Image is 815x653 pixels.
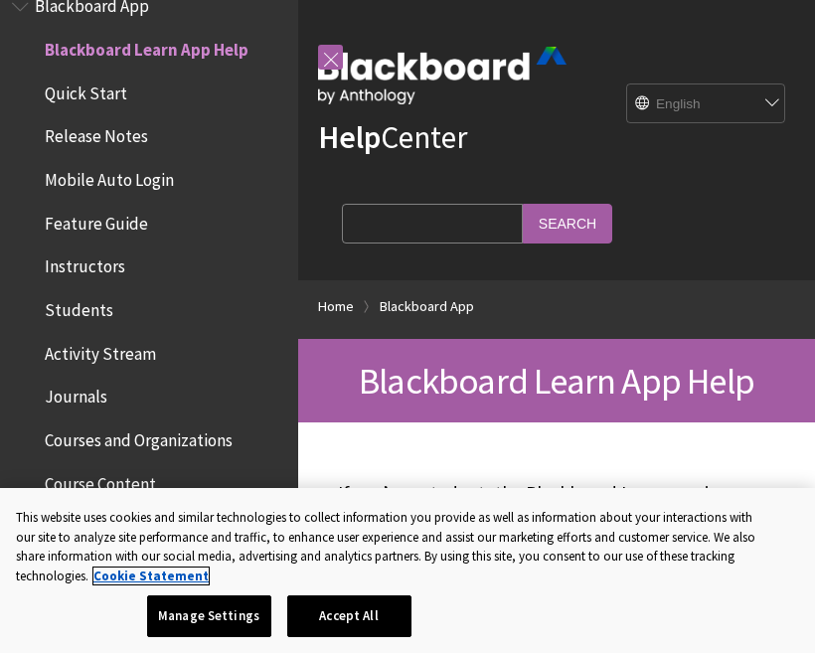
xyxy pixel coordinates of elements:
span: Courses and Organizations [45,423,233,450]
button: Accept All [287,595,411,637]
span: Blackboard Learn App Help [45,33,248,60]
span: Activity Stream [45,337,156,364]
a: More information about your privacy, opens in a new tab [93,568,209,584]
a: HelpCenter [318,117,467,157]
span: Quick Start [45,77,127,103]
p: If you’re a student, the Blackboard Learn app is designed especially for you to view content and ... [338,480,775,636]
img: Blackboard by Anthology [318,47,567,104]
strong: Help [318,117,381,157]
span: Students [45,293,113,320]
a: Home [318,294,354,319]
span: Course Content [45,467,156,494]
span: Journals [45,381,107,408]
button: Manage Settings [147,595,271,637]
select: Site Language Selector [627,84,786,124]
span: Mobile Auto Login [45,163,174,190]
input: Search [523,204,612,243]
span: Instructors [45,250,125,277]
div: This website uses cookies and similar technologies to collect information you provide as well as ... [16,508,758,585]
a: Blackboard App [380,294,474,319]
span: Feature Guide [45,207,148,234]
span: Blackboard Learn App Help [359,358,754,404]
span: Release Notes [45,120,148,147]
